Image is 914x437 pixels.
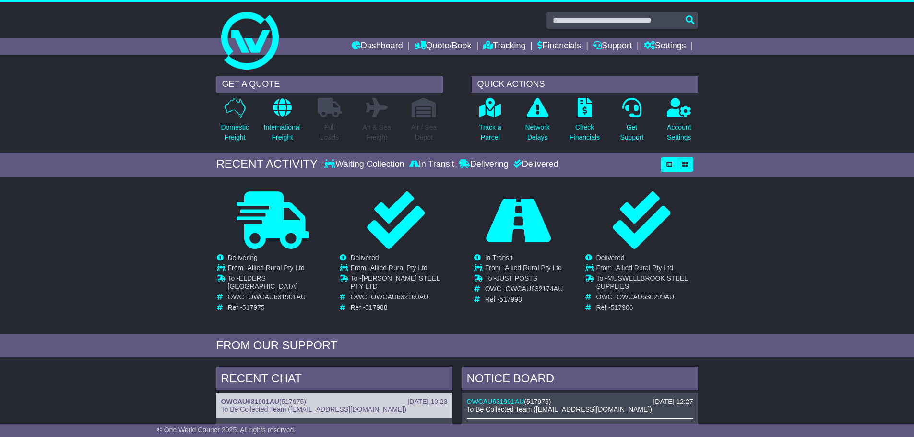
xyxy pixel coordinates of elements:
[324,159,406,170] div: Waiting Collection
[467,398,524,405] a: OWCAU631901AU
[263,97,301,148] a: InternationalFreight
[351,304,452,312] td: Ref -
[479,97,502,148] a: Track aParcel
[407,398,447,406] div: [DATE] 10:23
[666,97,692,148] a: AccountSettings
[596,264,698,274] td: From -
[415,38,471,55] a: Quote/Book
[228,304,329,312] td: Ref -
[479,122,501,142] p: Track a Parcel
[221,122,249,142] p: Domestic Freight
[499,295,522,303] span: 517993
[228,264,329,274] td: From -
[228,274,298,290] span: ELDERS [GEOGRAPHIC_DATA]
[485,254,513,261] span: In Transit
[351,274,440,290] span: [PERSON_NAME] STEEL PTY LTD
[667,122,691,142] p: Account Settings
[351,293,452,304] td: OWC -
[485,295,563,304] td: Ref -
[318,122,342,142] p: Full Loads
[472,76,698,93] div: QUICK ACTIONS
[485,285,563,295] td: OWC -
[653,398,693,406] div: [DATE] 12:27
[620,122,643,142] p: Get Support
[570,122,600,142] p: Check Financials
[569,97,600,148] a: CheckFinancials
[467,398,693,406] div: ( )
[221,398,279,405] a: OWCAU631901AU
[216,339,698,353] div: FROM OUR SUPPORT
[619,97,644,148] a: GetSupport
[248,264,305,272] span: Allied Rural Pty Ltd
[596,274,688,290] span: MUSWELLBROOK STEEL SUPPLIES
[221,405,406,413] span: To Be Collected Team ([EMAIL_ADDRESS][DOMAIN_NAME])
[505,264,562,272] span: Allied Rural Pty Ltd
[228,293,329,304] td: OWC -
[282,398,304,405] span: 517975
[596,293,698,304] td: OWC -
[467,405,652,413] span: To Be Collected Team ([EMAIL_ADDRESS][DOMAIN_NAME])
[242,304,265,311] span: 517975
[370,264,427,272] span: Allied Rural Pty Ltd
[644,38,686,55] a: Settings
[526,398,549,405] span: 517975
[228,274,329,293] td: To -
[248,293,306,301] span: OWCAU631901AU
[264,122,301,142] p: International Freight
[462,367,698,393] div: NOTICE BOARD
[407,159,457,170] div: In Transit
[596,304,698,312] td: Ref -
[537,38,581,55] a: Financials
[365,304,388,311] span: 517988
[352,38,403,55] a: Dashboard
[596,274,698,293] td: To -
[485,274,563,285] td: To -
[496,274,537,282] span: JUST POSTS
[524,97,550,148] a: NetworkDelays
[351,264,452,274] td: From -
[511,159,558,170] div: Delivered
[616,264,673,272] span: Allied Rural Pty Ltd
[611,304,633,311] span: 517906
[216,157,325,171] div: RECENT ACTIVITY -
[617,293,674,301] span: OWCAU630299AU
[485,264,563,274] td: From -
[351,254,379,261] span: Delivered
[228,254,258,261] span: Delivering
[216,367,452,393] div: RECENT CHAT
[157,426,296,434] span: © One World Courier 2025. All rights reserved.
[483,38,525,55] a: Tracking
[457,159,511,170] div: Delivering
[371,293,428,301] span: OWCAU632160AU
[221,398,448,406] div: ( )
[596,254,625,261] span: Delivered
[220,97,249,148] a: DomesticFreight
[593,38,632,55] a: Support
[525,122,549,142] p: Network Delays
[351,274,452,293] td: To -
[411,122,437,142] p: Air / Sea Depot
[505,285,563,293] span: OWCAU632174AU
[363,122,391,142] p: Air & Sea Freight
[216,76,443,93] div: GET A QUOTE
